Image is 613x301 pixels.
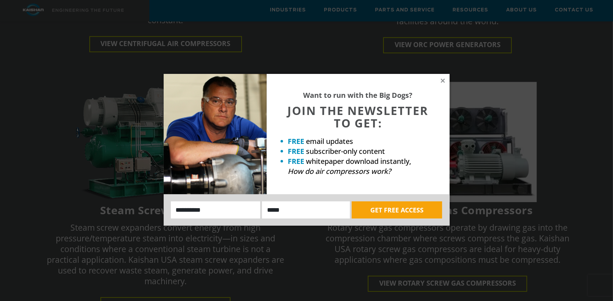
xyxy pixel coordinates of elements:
[288,166,391,176] em: How do air compressors work?
[440,77,446,84] button: Close
[352,201,442,219] button: GET FREE ACCESS
[306,156,411,166] span: whitepaper download instantly,
[306,136,354,146] span: email updates
[288,136,305,146] strong: FREE
[262,201,350,219] input: Email
[288,103,429,131] span: JOIN THE NEWSLETTER TO GET:
[306,146,385,156] span: subscriber-only content
[171,201,261,219] input: Name:
[303,90,413,100] strong: Want to run with the Big Dogs?
[288,156,305,166] strong: FREE
[288,146,305,156] strong: FREE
